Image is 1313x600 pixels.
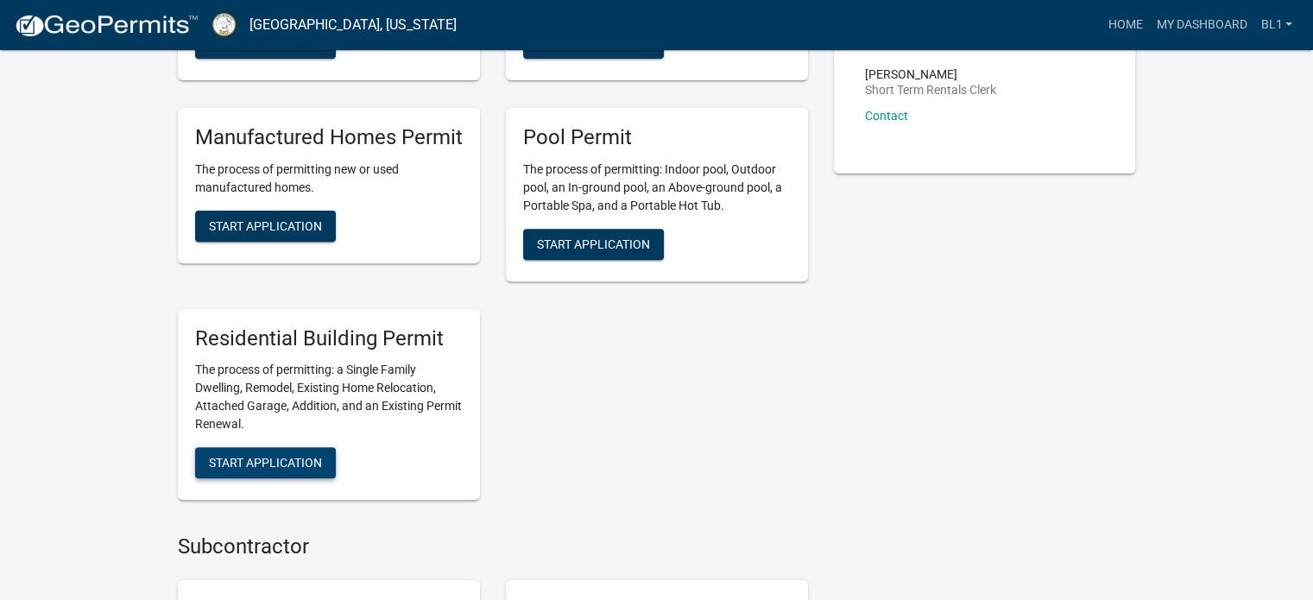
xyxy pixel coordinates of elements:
button: Start Application [195,211,336,242]
span: Start Application [537,237,650,250]
p: Short Term Rentals Clerk [865,84,996,96]
button: Start Application [195,28,336,59]
p: The process of permitting: a Single Family Dwelling, Remodel, Existing Home Relocation, Attached ... [195,361,463,433]
a: Contact [865,109,908,123]
h5: Pool Permit [523,125,791,150]
p: [PERSON_NAME] [865,68,996,80]
span: Start Application [209,218,322,232]
p: The process of permitting: Indoor pool, Outdoor pool, an In-ground pool, an Above-ground pool, a ... [523,161,791,215]
span: Start Application [209,456,322,470]
button: Start Application [523,28,664,59]
a: [GEOGRAPHIC_DATA], [US_STATE] [249,10,457,40]
img: Putnam County, Georgia [212,13,236,36]
h4: Subcontractor [178,534,808,559]
a: Home [1101,9,1149,41]
a: My Dashboard [1149,9,1253,41]
p: The process of permitting new or used manufactured homes. [195,161,463,197]
h5: Manufactured Homes Permit [195,125,463,150]
button: Start Application [195,447,336,478]
button: Start Application [523,229,664,260]
h5: Residential Building Permit [195,326,463,351]
a: BL1 [1253,9,1299,41]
